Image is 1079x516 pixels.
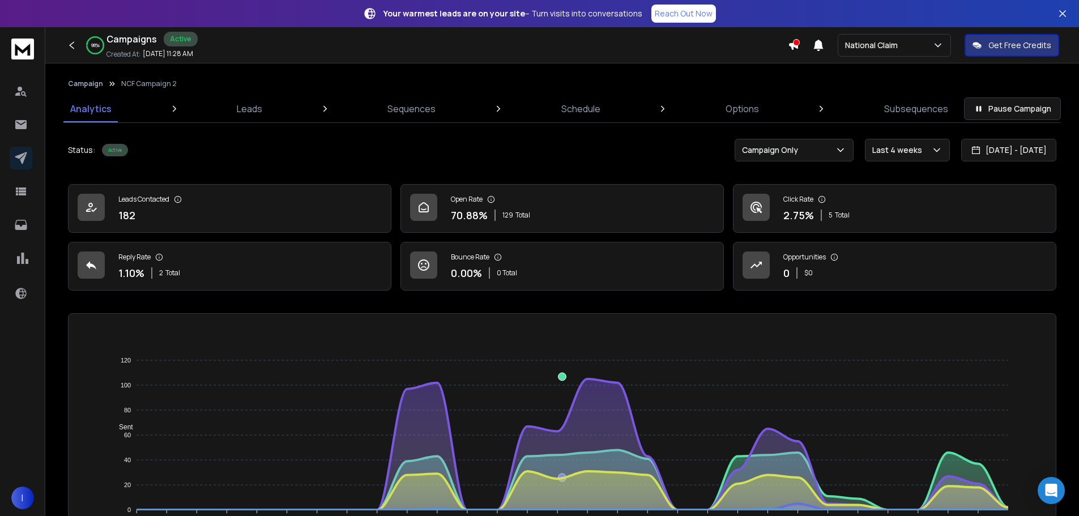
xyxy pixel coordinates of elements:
[381,95,442,122] a: Sequences
[106,50,140,59] p: Created At:
[159,268,163,278] span: 2
[451,207,488,223] p: 70.88 %
[872,144,927,156] p: Last 4 weeks
[102,144,128,156] div: Active
[164,32,198,46] div: Active
[835,211,850,220] span: Total
[804,268,813,278] p: $ 0
[783,195,813,204] p: Click Rate
[121,382,131,389] tspan: 100
[165,268,180,278] span: Total
[651,5,716,23] a: Reach Out Now
[733,242,1056,291] a: Opportunities0$0
[451,253,489,262] p: Bounce Rate
[91,42,100,49] p: 98 %
[555,95,607,122] a: Schedule
[121,357,131,364] tspan: 120
[783,265,790,281] p: 0
[124,407,131,413] tspan: 80
[68,184,391,233] a: Leads Contacted182
[964,97,1061,120] button: Pause Campaign
[965,34,1059,57] button: Get Free Credits
[733,184,1056,233] a: Click Rate2.75%5Total
[121,79,177,88] p: NCF Campaign 2
[68,144,95,156] p: Status:
[783,207,814,223] p: 2.75 %
[719,95,766,122] a: Options
[70,102,112,116] p: Analytics
[451,265,482,281] p: 0.00 %
[237,102,262,116] p: Leads
[68,79,103,88] button: Campaign
[118,207,135,223] p: 182
[383,8,525,19] strong: Your warmest leads are on your site
[451,195,483,204] p: Open Rate
[68,242,391,291] a: Reply Rate1.10%2Total
[845,40,902,51] p: National Claim
[118,265,144,281] p: 1.10 %
[143,49,193,58] p: [DATE] 11:28 AM
[127,506,131,513] tspan: 0
[961,139,1056,161] button: [DATE] - [DATE]
[515,211,530,220] span: Total
[118,253,151,262] p: Reply Rate
[63,95,118,122] a: Analytics
[726,102,759,116] p: Options
[124,457,131,463] tspan: 40
[124,481,131,488] tspan: 20
[877,95,955,122] a: Subsequences
[106,32,157,46] h1: Campaigns
[561,102,600,116] p: Schedule
[118,195,169,204] p: Leads Contacted
[11,487,34,509] button: I
[387,102,436,116] p: Sequences
[829,211,833,220] span: 5
[400,184,724,233] a: Open Rate70.88%129Total
[383,8,642,19] p: – Turn visits into conversations
[230,95,269,122] a: Leads
[110,423,133,431] span: Sent
[124,432,131,438] tspan: 60
[497,268,517,278] p: 0 Total
[400,242,724,291] a: Bounce Rate0.00%0 Total
[502,211,513,220] span: 129
[783,253,826,262] p: Opportunities
[742,144,803,156] p: Campaign Only
[11,39,34,59] img: logo
[655,8,713,19] p: Reach Out Now
[884,102,948,116] p: Subsequences
[988,40,1051,51] p: Get Free Credits
[1038,477,1065,504] div: Open Intercom Messenger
